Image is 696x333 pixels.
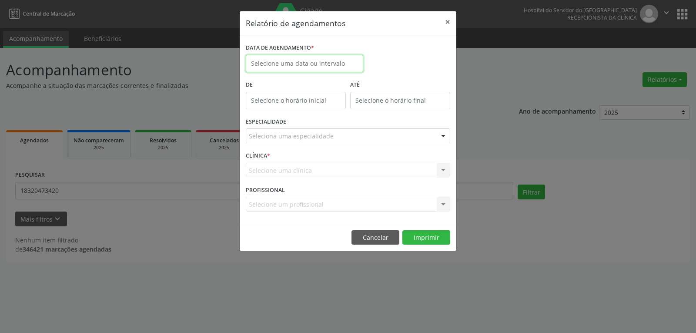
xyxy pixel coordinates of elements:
label: ATÉ [350,78,450,92]
input: Selecione o horário inicial [246,92,346,109]
span: Seleciona uma especialidade [249,131,334,141]
label: PROFISSIONAL [246,183,285,197]
label: ESPECIALIDADE [246,115,286,129]
h5: Relatório de agendamentos [246,17,345,29]
input: Selecione uma data ou intervalo [246,55,363,72]
button: Imprimir [402,230,450,245]
input: Selecione o horário final [350,92,450,109]
label: DATA DE AGENDAMENTO [246,41,314,55]
label: De [246,78,346,92]
button: Close [439,11,456,33]
button: Cancelar [351,230,399,245]
label: CLÍNICA [246,149,270,163]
